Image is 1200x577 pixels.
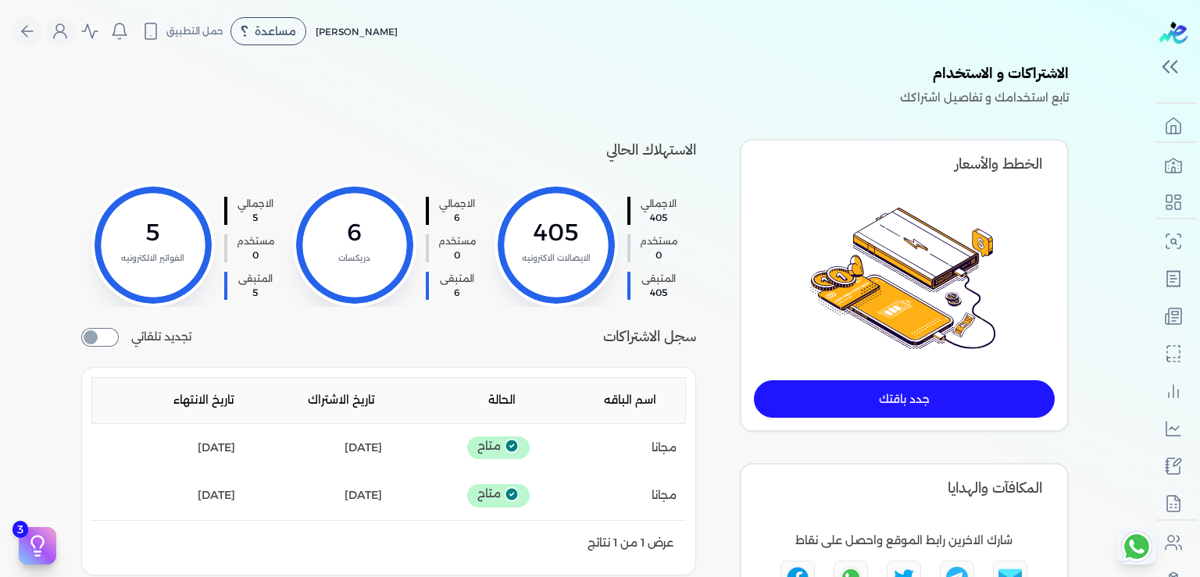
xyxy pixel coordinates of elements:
[403,390,516,411] p: الحالة
[237,211,274,225] span: 5
[438,272,476,286] span: المتبقى
[467,436,530,460] p: متاح
[166,24,223,38] span: حمل التطبيق
[81,88,1069,109] p: تابع استخدامك و تفاصيل اشتراكك
[438,197,476,211] span: الاجمالي
[237,286,274,300] span: 5
[467,484,530,508] p: متاح
[640,286,677,300] span: 405
[230,17,306,45] div: مساعدة
[262,390,374,411] p: تاريخ الاشتراك
[640,211,677,225] span: 405
[754,477,1055,500] h4: المكافآت والهدايا
[438,286,476,300] span: 6
[438,248,476,262] span: 0
[81,328,191,347] div: تجديد تلقائي
[640,197,677,211] span: الاجمالي
[198,486,235,506] p: [DATE]
[12,521,28,538] span: 3
[345,486,382,506] p: [DATE]
[81,139,696,168] h4: الاستهلاك الحالي
[438,234,476,248] span: مستخدم
[640,272,677,286] span: المتبقى
[640,234,677,248] span: مستخدم
[316,26,398,37] span: [PERSON_NAME]
[587,533,673,554] p: عرض 1 من 1 نتائج
[237,272,274,286] span: المتبقى
[810,207,998,349] img: image
[237,197,274,211] span: الاجمالي
[121,390,234,411] p: تاريخ الانتهاء
[198,438,235,458] p: [DATE]
[237,234,274,248] span: مستخدم
[652,486,677,506] p: مجانا
[81,62,1069,88] h4: الاشتراكات و الاستخدام
[19,527,56,565] button: 3
[1159,22,1187,44] img: logo
[544,390,656,411] p: اسم الباقه
[438,211,476,225] span: 6
[137,18,227,45] button: حمل التطبيق
[603,326,696,348] h4: سجل الاشتراكات
[345,438,382,458] p: [DATE]
[795,531,1012,551] p: شارك الاخرين رابط الموقع واحصل على نقاط
[237,248,274,262] span: 0
[640,248,677,262] span: 0
[255,26,296,37] span: مساعدة
[754,153,1055,176] h4: الخطط والأسعار
[754,380,1055,418] a: جدد باقتك
[652,438,677,458] p: مجانا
